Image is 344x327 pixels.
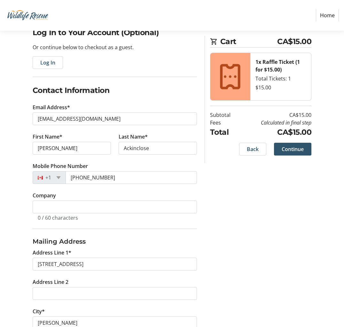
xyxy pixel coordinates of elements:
div: Total Tickets: 1 [255,74,306,82]
input: (506) 234-5678 [66,171,197,184]
img: Wildlife Rescue Association of British Columbia's Logo [5,3,51,28]
p: Or continue below to checkout as a guest. [33,43,197,51]
td: Calculated in final step [239,118,311,126]
label: Address Line 2 [33,278,68,286]
span: CA$15.00 [277,36,311,47]
button: Log In [33,56,63,69]
span: Back [247,145,259,153]
label: Address Line 1* [33,249,71,256]
label: First Name* [33,133,62,141]
h2: Log In to Your Account (Optional) [33,27,197,38]
td: CA$15.00 [239,126,311,137]
h2: Contact Information [33,85,197,96]
label: Company [33,192,56,199]
td: Fees [210,118,239,126]
label: Mobile Phone Number [33,162,88,170]
input: Address [33,258,197,270]
span: Cart [220,36,278,47]
h3: Mailing Address [33,237,197,246]
label: Last Name* [119,133,148,141]
div: $15.00 [255,83,306,91]
span: Continue [282,145,304,153]
label: City* [33,308,45,315]
td: Subtotal [210,111,239,118]
label: Email Address* [33,103,70,111]
tr-character-limit: 0 / 60 characters [38,214,78,221]
span: Log In [40,59,55,66]
strong: 1x Raffle Ticket (1 for $15.00) [255,58,300,73]
button: Continue [274,143,311,156]
td: CA$15.00 [239,111,311,118]
td: Total [210,126,239,137]
button: Back [239,143,266,156]
a: Home [316,9,339,21]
